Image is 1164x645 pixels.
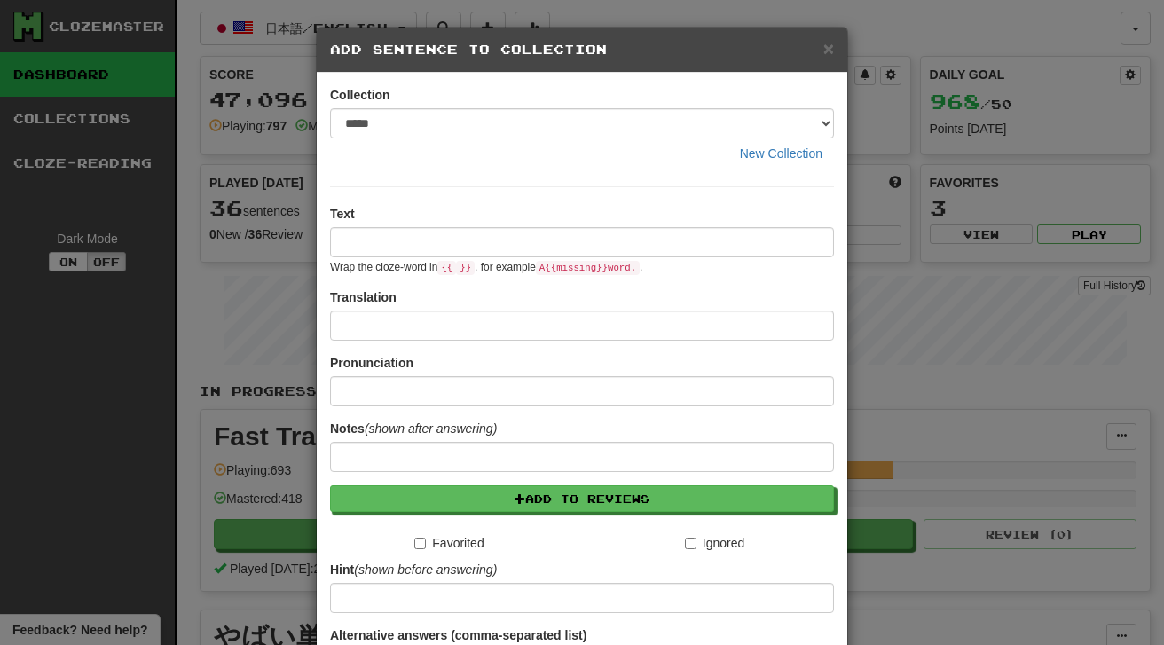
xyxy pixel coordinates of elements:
button: New Collection [728,138,834,169]
code: }} [456,261,475,275]
label: Notes [330,420,497,437]
input: Favorited [414,538,426,549]
em: (shown after answering) [365,421,497,436]
label: Alternative answers (comma-separated list) [330,626,586,644]
label: Collection [330,86,390,104]
label: Pronunciation [330,354,413,372]
label: Hint [330,561,497,578]
label: Translation [330,288,397,306]
small: Wrap the cloze-word in , for example . [330,261,642,273]
input: Ignored [685,538,696,549]
label: Favorited [414,534,484,552]
code: A {{ missing }} word. [536,261,640,275]
button: Close [823,39,834,58]
span: × [823,38,834,59]
label: Ignored [685,534,744,552]
code: {{ [437,261,456,275]
button: Add to Reviews [330,485,834,512]
h5: Add Sentence to Collection [330,41,834,59]
em: (shown before answering) [354,562,497,577]
label: Text [330,205,355,223]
